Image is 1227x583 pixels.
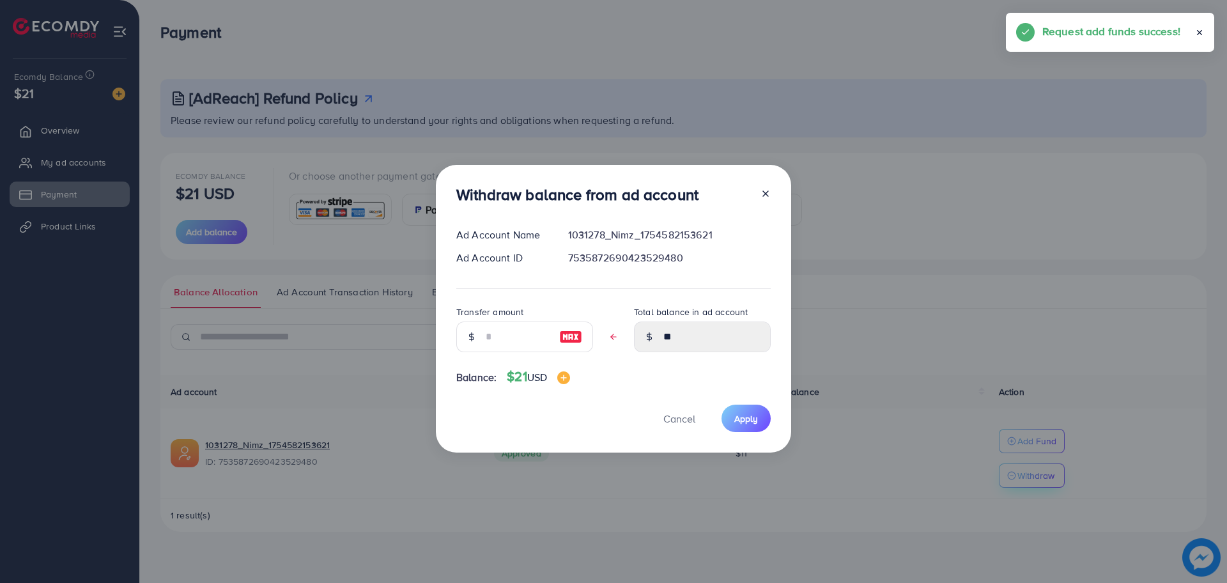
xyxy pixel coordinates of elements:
button: Cancel [647,405,711,432]
img: image [557,371,570,384]
div: Ad Account ID [446,251,558,265]
span: Apply [734,412,758,425]
label: Transfer amount [456,306,523,318]
span: Cancel [663,412,695,426]
h4: $21 [507,369,570,385]
div: 1031278_Nimz_1754582153621 [558,228,781,242]
h5: Request add funds success! [1042,23,1180,40]
h3: Withdraw balance from ad account [456,185,698,204]
div: Ad Account Name [446,228,558,242]
span: Balance: [456,370,497,385]
button: Apply [722,405,771,432]
img: image [559,329,582,345]
div: 7535872690423529480 [558,251,781,265]
label: Total balance in ad account [634,306,748,318]
span: USD [527,370,547,384]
